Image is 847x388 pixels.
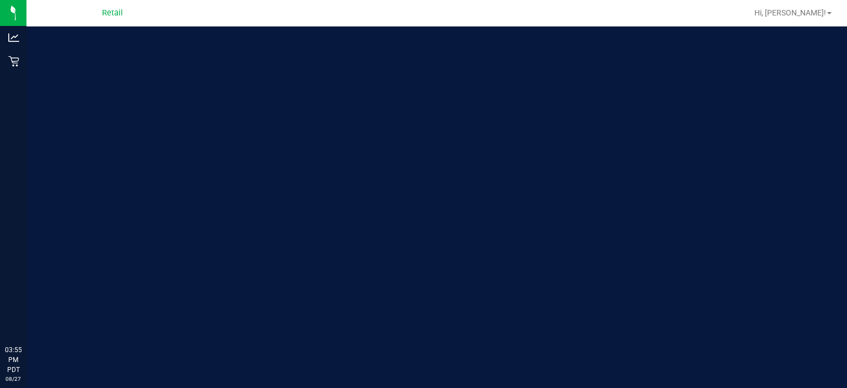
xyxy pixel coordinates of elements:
span: Retail [102,8,123,18]
inline-svg: Retail [8,56,19,67]
p: 08/27 [5,375,22,383]
inline-svg: Analytics [8,32,19,43]
span: Hi, [PERSON_NAME]! [754,8,826,17]
p: 03:55 PM PDT [5,345,22,375]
